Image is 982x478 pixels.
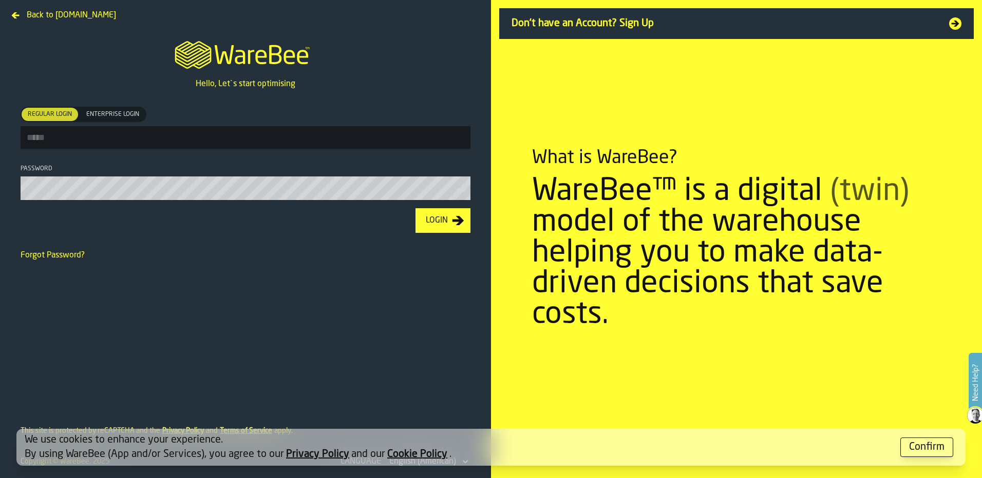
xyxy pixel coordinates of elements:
[165,29,325,78] a: logo-header
[21,107,79,122] label: button-switch-multi-Regular Login
[24,110,76,119] span: Regular Login
[387,449,447,460] a: Cookie Policy
[21,126,470,149] input: button-toolbar-[object Object]
[8,8,120,16] a: Back to [DOMAIN_NAME]
[21,165,470,200] label: button-toolbar-Password
[416,208,470,233] button: button-Login
[830,176,909,207] span: (twin)
[82,110,143,119] span: Enterprise Login
[422,214,452,227] div: Login
[21,176,470,200] input: button-toolbar-Password
[532,148,677,168] div: What is WareBee?
[970,354,981,411] label: Need Help?
[80,108,145,121] div: thumb
[196,78,295,90] p: Hello, Let`s start optimising
[512,16,937,31] span: Don't have an Account? Sign Up
[79,107,146,122] label: button-switch-multi-Enterprise Login
[21,165,470,172] div: Password
[16,429,966,466] div: alert-[object Object]
[900,437,953,457] button: button-
[22,108,78,121] div: thumb
[21,251,85,260] a: Forgot Password?
[27,9,116,22] span: Back to [DOMAIN_NAME]
[456,185,468,195] button: button-toolbar-Password
[499,8,974,39] a: Don't have an Account? Sign Up
[909,440,945,454] div: Confirm
[286,449,349,460] a: Privacy Policy
[21,107,470,149] label: button-toolbar-[object Object]
[532,176,941,330] div: WareBee™ is a digital model of the warehouse helping you to make data-driven decisions that save ...
[25,433,892,462] div: We use cookies to enhance your experience. By using WareBee (App and/or Services), you agree to o...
